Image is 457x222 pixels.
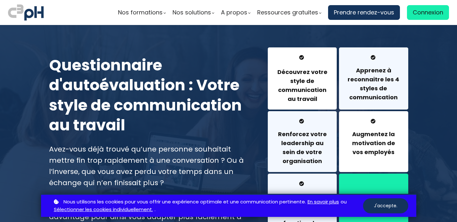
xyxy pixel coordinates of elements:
[413,8,443,17] span: Connexion
[257,8,318,17] span: Ressources gratuites
[52,198,363,214] p: ou .
[63,198,306,206] span: Nous utilisons les cookies pour vous offrir une expérience optimale et une communication pertinente.
[347,66,400,102] h4: Apprenez à reconnaitre les 4 styles de communication
[328,5,400,20] a: Prendre rendez-vous
[54,206,153,214] a: Sélectionner les cookies individuellement.
[276,68,329,103] h4: Découvrez votre style de communication au travail
[334,8,394,17] span: Prendre rendez-vous
[49,55,252,136] h2: Questionnaire d'autoévaluation : Votre style de communication au travail
[173,8,211,17] span: Nos solutions
[347,130,400,157] h4: Augmentez la motivation de vos employés
[363,198,408,213] button: J'accepte.
[276,130,329,166] h4: Renforcez votre leadership au sein de votre organisation
[407,5,449,20] a: Connexion
[118,8,163,17] span: Nos formations
[8,3,44,22] img: logo C3PH
[221,8,247,17] span: A propos
[308,198,339,206] a: En savoir plus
